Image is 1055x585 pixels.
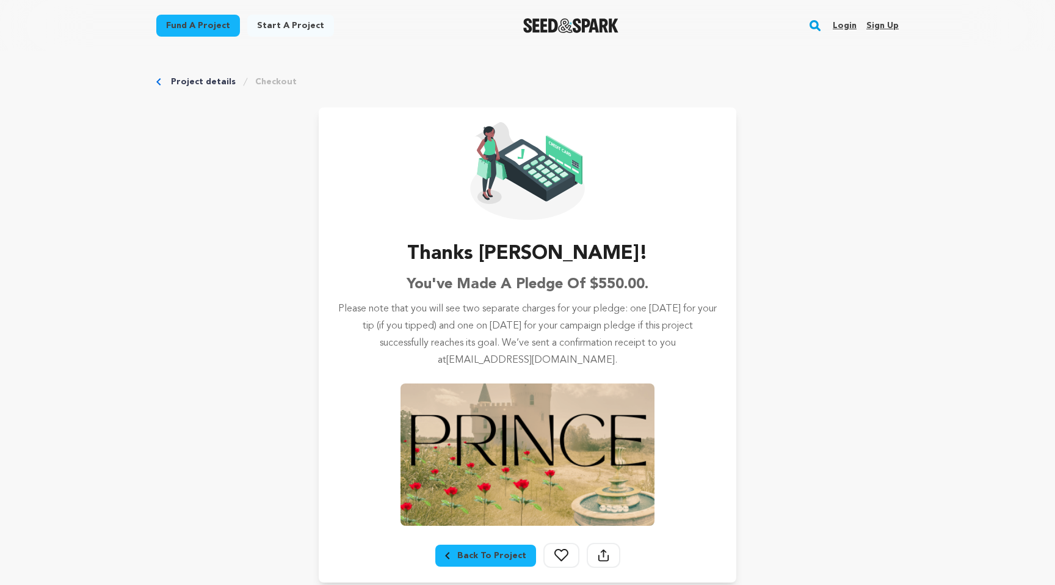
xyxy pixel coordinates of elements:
p: Please note that you will see two separate charges for your pledge: one [DATE] for your tip (if y... [338,300,717,369]
a: Breadcrumb [435,545,536,567]
a: Seed&Spark Homepage [523,18,619,33]
h3: Thanks [PERSON_NAME]! [407,239,648,269]
a: Checkout [255,76,297,88]
div: Breadcrumb [156,76,899,88]
a: Project details [171,76,236,88]
a: Login [833,16,857,35]
img: Seed&Spark Confirmation Icon [470,122,585,220]
a: Fund a project [156,15,240,37]
h6: You've made a pledge of $550.00. [407,274,648,296]
a: Sign up [866,16,899,35]
img: Seed&Spark Logo Dark Mode [523,18,619,33]
img: Prince image [401,383,654,526]
a: Start a project [247,15,334,37]
div: Breadcrumb [445,550,526,562]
